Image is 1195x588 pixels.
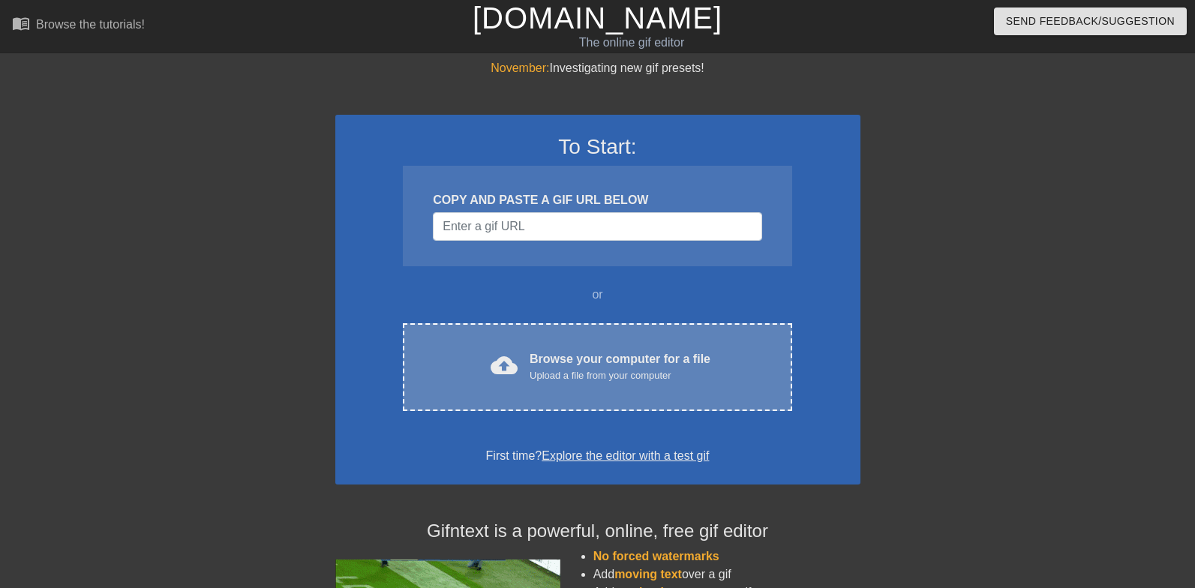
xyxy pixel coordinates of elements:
[374,286,821,304] div: or
[530,368,710,383] div: Upload a file from your computer
[433,191,761,209] div: COPY AND PASTE A GIF URL BELOW
[335,59,860,77] div: Investigating new gif presets!
[614,568,682,580] span: moving text
[12,14,145,37] a: Browse the tutorials!
[355,447,841,465] div: First time?
[593,550,719,562] span: No forced watermarks
[433,212,761,241] input: Username
[36,18,145,31] div: Browse the tutorials!
[542,449,709,462] a: Explore the editor with a test gif
[355,134,841,160] h3: To Start:
[406,34,857,52] div: The online gif editor
[593,565,860,583] li: Add over a gif
[491,352,518,379] span: cloud_upload
[994,7,1187,35] button: Send Feedback/Suggestion
[473,1,722,34] a: [DOMAIN_NAME]
[12,14,30,32] span: menu_book
[1006,12,1175,31] span: Send Feedback/Suggestion
[530,350,710,383] div: Browse your computer for a file
[491,61,549,74] span: November:
[335,520,860,542] h4: Gifntext is a powerful, online, free gif editor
